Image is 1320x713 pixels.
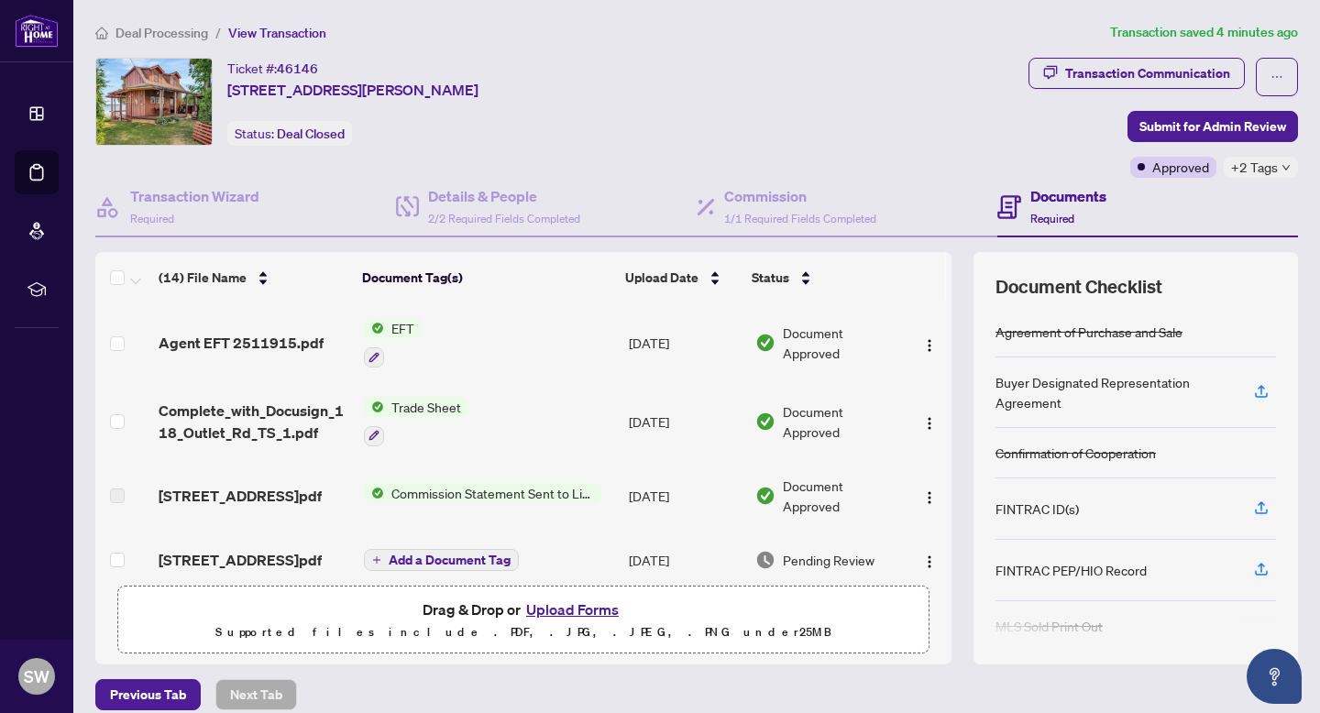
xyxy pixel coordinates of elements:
span: Complete_with_Docusign_118_Outlet_Rd_TS_1.pdf [159,400,349,444]
img: Status Icon [364,318,384,338]
span: home [95,27,108,39]
h4: Documents [1030,185,1106,207]
button: Logo [915,407,944,436]
button: Next Tab [215,679,297,710]
button: Logo [915,545,944,575]
span: SW [24,664,49,689]
button: Previous Tab [95,679,201,710]
span: Agent EFT 2511915.pdf [159,332,324,354]
span: Approved [1152,157,1209,177]
span: +2 Tags [1231,157,1278,178]
div: Status: [227,121,352,146]
button: Open asap [1247,649,1302,704]
button: Submit for Admin Review [1127,111,1298,142]
button: Logo [915,481,944,510]
span: ellipsis [1270,71,1283,83]
span: Status [752,268,789,288]
li: / [215,22,221,43]
span: Document Approved [783,476,899,516]
img: Document Status [755,333,775,353]
img: Logo [922,338,937,353]
button: Add a Document Tag [364,549,519,571]
div: Confirmation of Cooperation [995,443,1156,463]
span: Deal Closed [277,126,345,142]
span: 1/1 Required Fields Completed [724,212,876,225]
h4: Details & People [428,185,580,207]
span: Commission Statement Sent to Listing Brokerage [384,483,601,503]
span: Submit for Admin Review [1139,112,1286,141]
span: Upload Date [625,268,698,288]
span: plus [372,555,381,565]
span: Previous Tab [110,680,186,709]
button: Status IconEFT [364,318,422,367]
td: [DATE] [621,303,748,382]
img: logo [15,14,59,48]
img: Logo [922,490,937,505]
button: Upload Forms [521,598,624,621]
span: 2/2 Required Fields Completed [428,212,580,225]
button: Logo [915,328,944,357]
span: [STREET_ADDRESS]pdf [159,549,322,571]
span: Document Checklist [995,274,1162,300]
button: Add a Document Tag [364,548,519,572]
span: down [1281,163,1291,172]
img: Document Status [755,550,775,570]
div: FINTRAC PEP/HIO Record [995,560,1147,580]
div: Ticket #: [227,58,318,79]
span: Deal Processing [115,25,208,41]
span: [STREET_ADDRESS][PERSON_NAME] [227,79,478,101]
span: Drag & Drop or [423,598,624,621]
div: Transaction Communication [1065,59,1230,88]
img: Logo [922,554,937,569]
span: Document Approved [783,401,899,442]
span: Drag & Drop orUpload FormsSupported files include .PDF, .JPG, .JPEG, .PNG under25MB [118,587,929,654]
span: View Transaction [228,25,326,41]
th: Document Tag(s) [355,252,618,303]
div: Buyer Designated Representation Agreement [995,372,1232,412]
td: [DATE] [621,531,748,589]
span: Required [130,212,174,225]
img: Logo [922,416,937,431]
article: Transaction saved 4 minutes ago [1110,22,1298,43]
th: (14) File Name [151,252,355,303]
img: Document Status [755,486,775,506]
span: EFT [384,318,422,338]
span: Document Approved [783,323,899,363]
div: Agreement of Purchase and Sale [995,322,1182,342]
span: Add a Document Tag [389,554,511,566]
img: Document Status [755,411,775,432]
img: Status Icon [364,483,384,503]
span: 46146 [277,60,318,77]
h4: Commission [724,185,876,207]
th: Status [744,252,902,303]
h4: Transaction Wizard [130,185,259,207]
td: [DATE] [621,461,748,531]
th: Upload Date [618,252,743,303]
td: [DATE] [621,382,748,461]
span: (14) File Name [159,268,247,288]
img: Status Icon [364,397,384,417]
p: Supported files include .PDF, .JPG, .JPEG, .PNG under 25 MB [129,621,918,643]
span: Required [1030,212,1074,225]
img: IMG-X12284951_1.jpg [96,59,212,145]
button: Transaction Communication [1028,58,1245,89]
div: FINTRAC ID(s) [995,499,1079,519]
button: Status IconCommission Statement Sent to Listing Brokerage [364,483,601,503]
span: Trade Sheet [384,397,468,417]
button: Status IconTrade Sheet [364,397,468,446]
span: Pending Review [783,550,874,570]
span: [STREET_ADDRESS]pdf [159,485,322,507]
